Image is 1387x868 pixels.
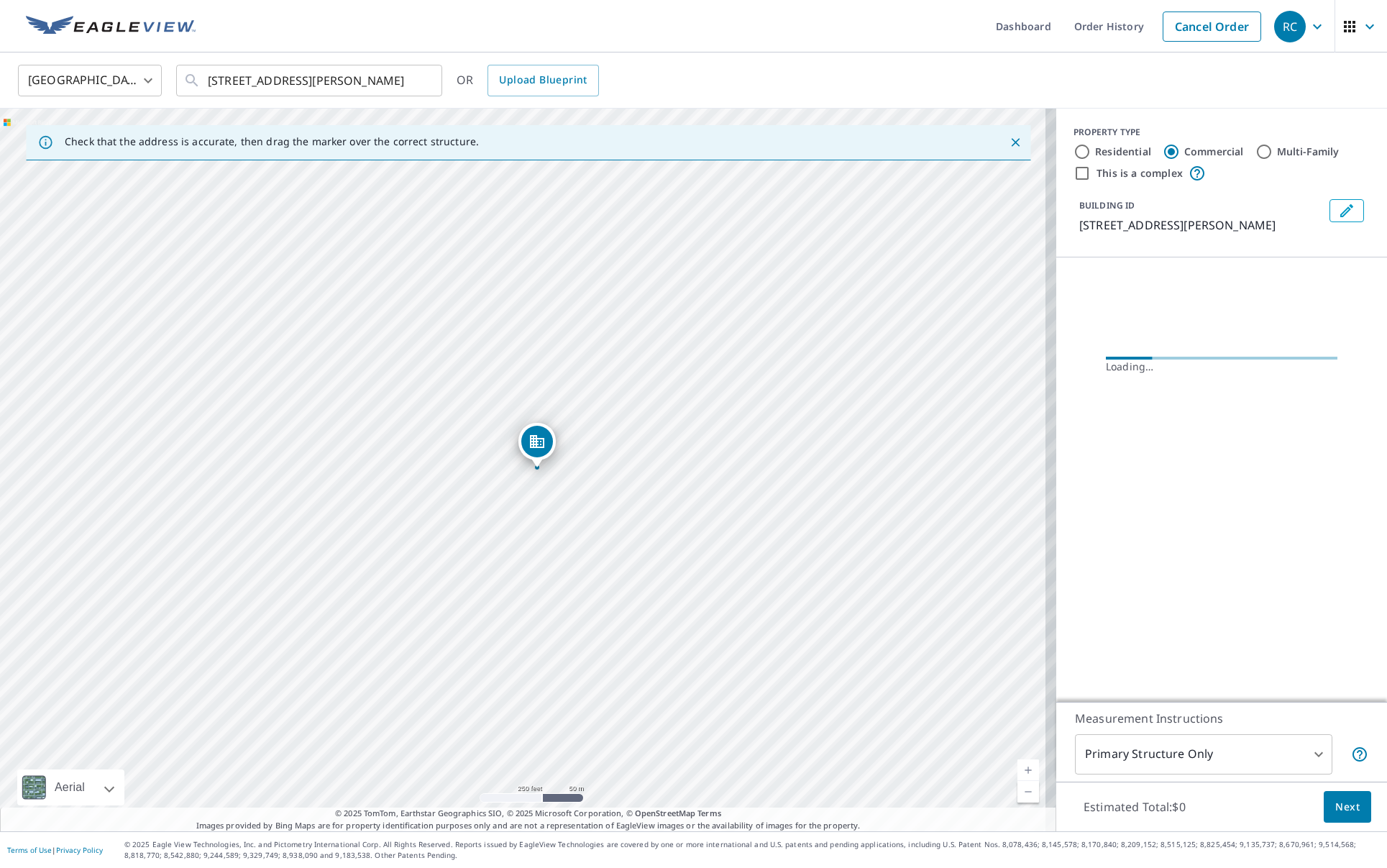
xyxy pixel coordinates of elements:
div: Aerial [17,769,124,805]
div: [GEOGRAPHIC_DATA] [18,60,162,101]
p: © 2025 Eagle View Technologies, Inc. and Pictometry International Corp. All Rights Reserved. Repo... [124,839,1380,861]
label: This is a complex [1097,166,1183,181]
span: © 2025 TomTom, Earthstar Geographics SIO, © 2025 Microsoft Corporation, © [335,808,721,820]
a: Current Level 17, Zoom Out [1017,781,1039,803]
div: OR [457,65,599,96]
label: Multi-Family [1277,145,1340,159]
div: Dropped pin, building 1, Commercial property, 507 E Bauer Rd Naperville, IL 60563 [518,423,556,467]
span: Upload Blueprint [499,71,587,89]
button: Close [1006,133,1025,152]
div: PROPERTY TYPE [1074,126,1370,139]
span: Next [1335,798,1360,816]
span: Your report will include only the primary structure on the property. For example, a detached gara... [1351,746,1368,763]
p: Check that the address is accurate, then drag the marker over the correct structure. [65,135,479,148]
a: Privacy Policy [56,845,103,855]
p: BUILDING ID [1079,199,1135,211]
div: Loading… [1106,360,1337,374]
div: Aerial [50,769,89,805]
button: Edit building 1 [1329,199,1364,222]
input: Search by address or latitude-longitude [208,60,413,101]
div: RC [1274,11,1306,42]
p: Estimated Total: $0 [1072,791,1197,823]
label: Commercial [1184,145,1244,159]
p: | [7,846,103,854]
a: Terms of Use [7,845,52,855]
p: Measurement Instructions [1075,710,1368,727]
div: Primary Structure Only [1075,734,1332,775]
img: EV Logo [26,16,196,37]
button: Next [1324,791,1371,823]
a: Cancel Order [1163,12,1261,42]
a: Current Level 17, Zoom In [1017,759,1039,781]
a: OpenStreetMap [635,808,695,818]
a: Upload Blueprint [487,65,598,96]
label: Residential [1095,145,1151,159]
p: [STREET_ADDRESS][PERSON_NAME] [1079,216,1324,234]
a: Terms [697,808,721,818]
